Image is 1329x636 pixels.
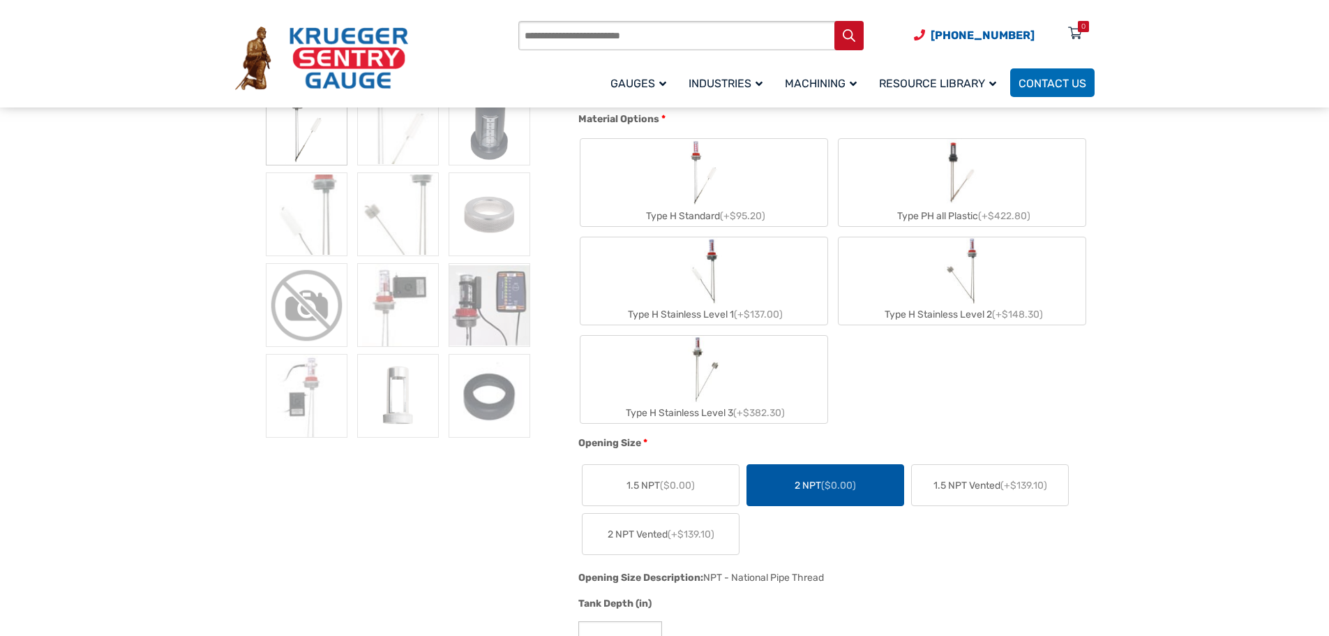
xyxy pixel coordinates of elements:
span: (+$148.30) [992,309,1043,320]
span: Resource Library [879,77,996,90]
span: 1.5 NPT [626,478,695,493]
a: Gauges [602,66,680,99]
span: Gauges [610,77,666,90]
div: 0 [1081,21,1086,32]
span: Opening Size Description: [578,572,703,584]
span: 2 NPT [795,478,856,493]
div: Type H Stainless Level 1 [580,304,827,325]
img: Therma Gauge - Image 4 [266,172,347,256]
img: Therma Gauge - Image 10 [266,354,347,438]
img: Therma Gauge - Image 5 [357,172,439,256]
div: Type H Stainless Level 3 [580,403,827,423]
label: Type H Standard [580,139,827,226]
div: NPT - National Pipe Thread [703,572,824,584]
a: Phone Number (920) 434-8860 [914,27,1035,44]
a: Resource Library [871,66,1010,99]
a: Industries [680,66,776,99]
span: 1.5 NPT Vented [933,478,1047,493]
label: Type PH all Plastic [839,139,1086,226]
img: Therma Gauge [266,82,347,165]
img: ALG-OF [357,354,439,438]
a: Contact Us [1010,68,1095,97]
abbr: required [643,436,647,450]
span: Opening Size [578,437,641,449]
img: ALN [449,172,530,256]
img: PVG [449,82,530,165]
label: Type H Stainless Level 1 [580,237,827,325]
span: Material Options [578,113,659,125]
span: Industries [689,77,763,90]
span: (+$137.00) [734,309,783,320]
a: Machining [776,66,871,99]
span: Tank Depth (in) [578,598,652,609]
span: Machining [785,77,857,90]
abbr: required [661,112,666,126]
span: (+$139.10) [1000,480,1047,491]
img: Therma Gauge - Image 9 [449,263,530,347]
span: [PHONE_NUMBER] [931,29,1035,42]
div: Type H Stainless Level 2 [839,304,1086,325]
span: (+$382.30) [733,407,785,419]
div: Type H Standard [580,206,827,226]
span: (+$422.80) [978,210,1030,222]
span: ($0.00) [821,480,856,491]
img: Therma Gauge - Image 12 [449,354,530,438]
img: Therma Gauge - Image 8 [357,263,439,347]
span: ($0.00) [660,480,695,491]
span: (+$95.20) [720,210,765,222]
span: Contact Us [1019,77,1086,90]
img: Therma Gauge - Image 7 [266,263,347,347]
img: Therma Gauge - Image 2 [357,82,439,165]
label: Type H Stainless Level 2 [839,237,1086,325]
label: Type H Stainless Level 3 [580,336,827,423]
span: 2 NPT Vented [608,527,714,542]
img: Krueger Sentry Gauge [235,27,408,91]
div: Type PH all Plastic [839,206,1086,226]
span: (+$139.10) [668,528,714,540]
